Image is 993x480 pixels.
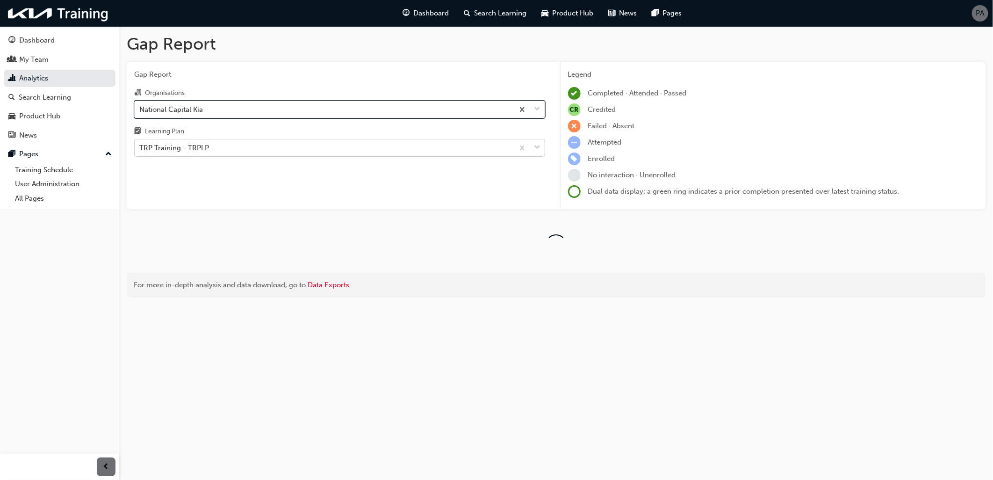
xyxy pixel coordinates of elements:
[8,56,15,64] span: people-icon
[534,142,541,154] span: down-icon
[568,103,581,116] span: null-icon
[552,8,593,19] span: Product Hub
[11,163,115,177] a: Training Schedule
[11,191,115,206] a: All Pages
[541,7,548,19] span: car-icon
[139,143,209,153] div: TRP Training - TRPLP
[11,177,115,191] a: User Administration
[568,69,979,80] div: Legend
[644,4,689,23] a: pages-iconPages
[134,69,545,80] span: Gap Report
[976,8,985,19] span: PA
[588,187,899,196] span: Dual data display; a green ring indicates a prior completion presented over latest training status.
[19,54,49,65] div: My Team
[4,30,115,145] button: DashboardMy TeamAnalyticsSearch LearningProduct HubNews
[588,105,616,114] span: Credited
[588,154,615,163] span: Enrolled
[139,104,203,115] div: National Capital Kia
[134,89,141,97] span: organisation-icon
[662,8,682,19] span: Pages
[403,7,410,19] span: guage-icon
[8,74,15,83] span: chart-icon
[145,127,184,136] div: Learning Plan
[19,92,71,103] div: Search Learning
[568,136,581,149] span: learningRecordVerb_ATTEMPT-icon
[972,5,988,22] button: PA
[568,87,581,100] span: learningRecordVerb_COMPLETE-icon
[601,4,644,23] a: news-iconNews
[4,32,115,49] a: Dashboard
[4,145,115,163] button: Pages
[8,112,15,121] span: car-icon
[145,88,185,98] div: Organisations
[103,461,110,473] span: prev-icon
[8,131,15,140] span: news-icon
[19,130,37,141] div: News
[619,8,637,19] span: News
[395,4,456,23] a: guage-iconDashboard
[19,111,60,122] div: Product Hub
[4,51,115,68] a: My Team
[534,4,601,23] a: car-iconProduct Hub
[19,149,38,160] div: Pages
[568,169,581,182] span: learningRecordVerb_NONE-icon
[127,34,986,54] h1: Gap Report
[4,70,115,87] a: Analytics
[4,89,115,106] a: Search Learning
[588,171,676,179] span: No interaction · Unenrolled
[464,7,470,19] span: search-icon
[474,8,526,19] span: Search Learning
[134,280,979,291] div: For more in-depth analysis and data download, go to
[5,4,112,23] img: kia-training
[608,7,615,19] span: news-icon
[308,281,349,289] a: Data Exports
[4,127,115,144] a: News
[8,150,15,159] span: pages-icon
[652,7,659,19] span: pages-icon
[4,108,115,125] a: Product Hub
[568,120,581,132] span: learningRecordVerb_FAIL-icon
[534,103,541,116] span: down-icon
[588,89,687,97] span: Completed · Attended · Passed
[19,35,55,46] div: Dashboard
[568,153,581,165] span: learningRecordVerb_ENROLL-icon
[8,94,15,102] span: search-icon
[413,8,449,19] span: Dashboard
[456,4,534,23] a: search-iconSearch Learning
[588,122,635,130] span: Failed · Absent
[134,128,141,136] span: learningplan-icon
[8,36,15,45] span: guage-icon
[588,138,622,146] span: Attempted
[105,148,112,160] span: up-icon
